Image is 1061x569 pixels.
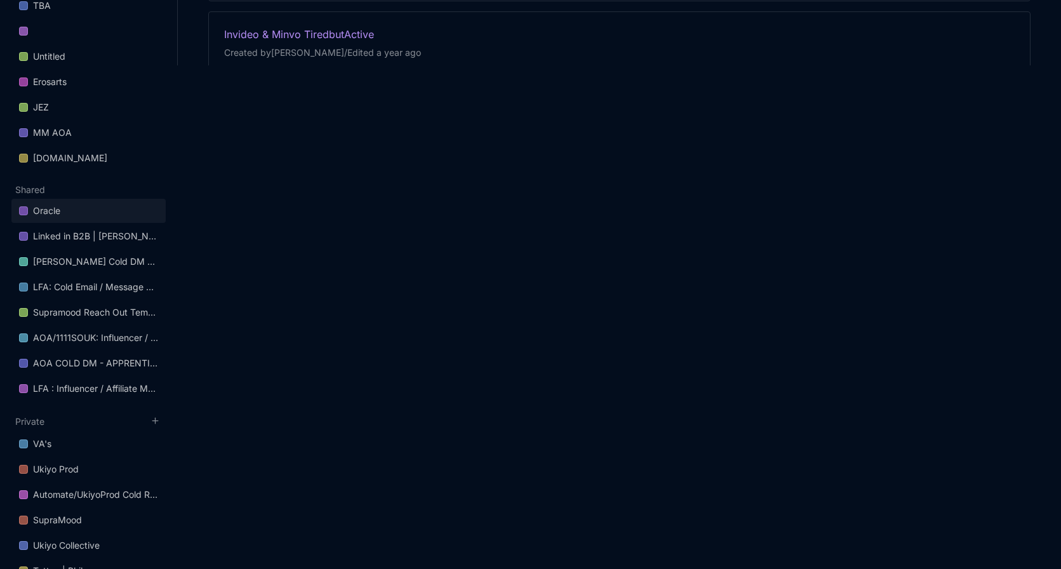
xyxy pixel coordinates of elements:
div: [DOMAIN_NAME] [11,146,166,171]
div: Automate/UkiyoProd Cold Reachout [33,487,158,502]
div: Ukiyo Collective [33,538,100,553]
div: Created by [PERSON_NAME] / Edited a year ago [224,46,421,59]
div: [DOMAIN_NAME] [33,151,107,166]
div: Ukiyo Prod [11,457,166,482]
div: LFA: Cold Email / Message Flow for Sales Team [33,279,158,295]
div: MM AOA [33,125,72,140]
div: VA's [33,436,51,452]
div: Erosarts [33,74,67,90]
a: SupraMood [11,508,166,532]
div: Untitled [33,49,65,64]
div: JEZ [33,100,49,115]
a: AOA/1111SOUK: Influencer / Affiliate [11,326,166,350]
a: [PERSON_NAME] Cold DM Templates [11,250,166,274]
a: AOA COLD DM - APPRENTICESHIP [11,351,166,375]
a: LFA : Influencer / Affiliate Marketing Flow [11,377,166,401]
a: Supramood Reach Out Template [11,300,166,325]
div: Linked in B2B | [PERSON_NAME] & [PERSON_NAME] [33,229,158,244]
a: Ukiyo Prod [11,457,166,481]
button: Shared [15,184,45,195]
a: Untitled [11,44,166,69]
a: Ukiyo Collective [11,533,166,558]
a: Linked in B2B | [PERSON_NAME] & [PERSON_NAME] [11,224,166,248]
div: VA's [11,432,166,457]
a: Automate/UkiyoProd Cold Reachout [11,483,166,507]
a: LFA: Cold Email / Message Flow for Sales Team [11,275,166,299]
div: JEZ [11,95,166,120]
div: Shared [11,195,166,406]
div: AOA COLD DM - APPRENTICESHIP [11,351,166,376]
div: Erosarts [11,70,166,95]
div: Linked in B2B | [PERSON_NAME] & [PERSON_NAME] [11,224,166,249]
a: Invideo & Minvo TiredbutActiveCreated by[PERSON_NAME]/Edited a year ago [208,11,1031,75]
div: Oracle [33,203,60,218]
div: Ukiyo Prod [33,462,79,477]
div: [PERSON_NAME] Cold DM Templates [33,254,158,269]
div: SupraMood [33,512,82,528]
div: Oracle [11,199,166,224]
div: LFA : Influencer / Affiliate Marketing Flow [33,381,158,396]
a: [DOMAIN_NAME] [11,146,166,170]
div: LFA: Cold Email / Message Flow for Sales Team [11,275,166,300]
div: SupraMood [11,508,166,533]
a: Erosarts [11,70,166,94]
a: Oracle [11,199,166,223]
div: Supramood Reach Out Template [33,305,158,320]
a: MM AOA [11,121,166,145]
button: Private [15,416,44,427]
a: JEZ [11,95,166,119]
a: VA's [11,432,166,456]
div: AOA COLD DM - APPRENTICESHIP [33,356,158,371]
div: AOA/1111SOUK: Influencer / Affiliate [33,330,158,345]
div: Invideo & Minvo TiredbutActive [224,27,421,41]
div: AOA/1111SOUK: Influencer / Affiliate [11,326,166,351]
